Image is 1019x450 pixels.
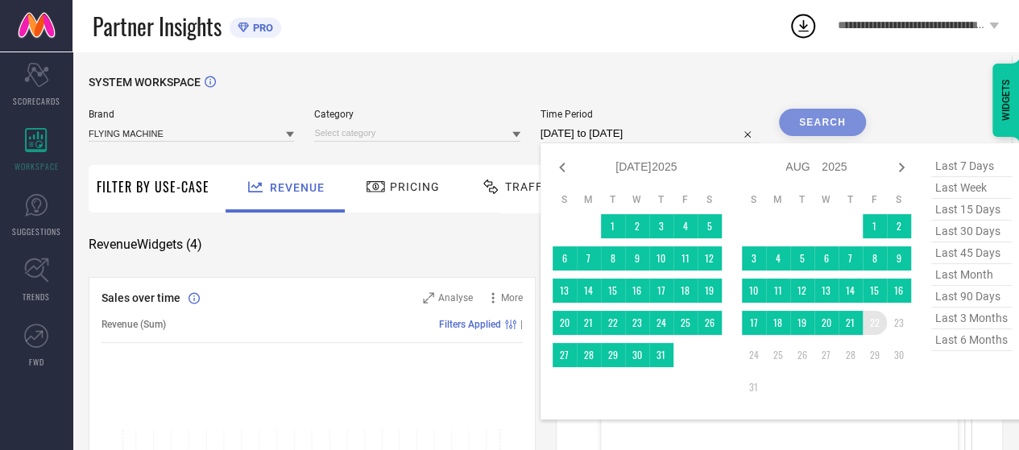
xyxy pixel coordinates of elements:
td: Thu Aug 28 2025 [839,343,863,367]
span: Revenue (Sum) [101,319,166,330]
td: Mon Jul 07 2025 [577,246,601,270]
td: Fri Jul 11 2025 [673,246,698,270]
td: Fri Aug 08 2025 [863,246,887,270]
span: More [501,292,523,303]
th: Monday [766,193,790,206]
td: Mon Jul 14 2025 [577,279,601,303]
td: Thu Jul 17 2025 [649,279,673,303]
div: Previous month [553,158,572,177]
td: Thu Jul 31 2025 [649,343,673,367]
span: WORKSPACE [14,160,59,172]
td: Tue Jul 08 2025 [601,246,625,270]
td: Mon Jul 21 2025 [577,311,601,335]
span: last 7 days [931,155,1012,177]
td: Wed Aug 06 2025 [814,246,839,270]
th: Wednesday [625,193,649,206]
td: Mon Aug 04 2025 [766,246,790,270]
td: Thu Aug 14 2025 [839,279,863,303]
th: Friday [673,193,698,206]
span: FWD [29,356,44,368]
th: Thursday [649,193,673,206]
span: last month [931,264,1012,286]
span: Pricing [390,180,440,193]
span: Traffic [505,180,555,193]
th: Saturday [887,193,911,206]
td: Mon Jul 28 2025 [577,343,601,367]
td: Thu Jul 24 2025 [649,311,673,335]
td: Wed Aug 13 2025 [814,279,839,303]
span: PRO [249,22,273,34]
span: last week [931,177,1012,199]
th: Thursday [839,193,863,206]
td: Fri Aug 15 2025 [863,279,887,303]
th: Saturday [698,193,722,206]
td: Sat Aug 09 2025 [887,246,911,270]
div: Open download list [789,11,818,40]
td: Sun Aug 10 2025 [742,279,766,303]
span: last 15 days [931,199,1012,221]
td: Sun Jul 13 2025 [553,279,577,303]
td: Tue Aug 05 2025 [790,246,814,270]
span: | [520,319,523,330]
td: Fri Jul 04 2025 [673,214,698,238]
td: Tue Jul 22 2025 [601,311,625,335]
td: Fri Jul 25 2025 [673,311,698,335]
span: SCORECARDS [13,95,60,107]
td: Wed Aug 20 2025 [814,311,839,335]
input: Select time period [541,124,759,143]
span: Revenue Widgets ( 4 ) [89,237,202,253]
td: Tue Jul 29 2025 [601,343,625,367]
td: Wed Jul 02 2025 [625,214,649,238]
span: last 30 days [931,221,1012,242]
span: Analyse [438,292,473,303]
span: last 3 months [931,308,1012,329]
th: Sunday [553,193,577,206]
input: Select category [314,125,520,142]
span: Revenue [270,181,325,194]
span: last 6 months [931,329,1012,351]
td: Tue Jul 15 2025 [601,279,625,303]
td: Wed Jul 16 2025 [625,279,649,303]
td: Sat Jul 12 2025 [698,246,722,270]
td: Sat Aug 02 2025 [887,214,911,238]
td: Thu Aug 21 2025 [839,311,863,335]
span: last 90 days [931,286,1012,308]
td: Sat Jul 05 2025 [698,214,722,238]
td: Sun Jul 06 2025 [553,246,577,270]
td: Thu Jul 03 2025 [649,214,673,238]
td: Wed Jul 30 2025 [625,343,649,367]
span: TRENDS [23,291,50,303]
th: Monday [577,193,601,206]
span: last 45 days [931,242,1012,264]
td: Sat Aug 16 2025 [887,279,911,303]
th: Tuesday [601,193,625,206]
div: Next month [892,158,911,177]
td: Mon Aug 18 2025 [766,311,790,335]
th: Wednesday [814,193,839,206]
svg: Zoom [423,292,434,303]
td: Sat Aug 23 2025 [887,311,911,335]
th: Friday [863,193,887,206]
td: Tue Aug 26 2025 [790,343,814,367]
td: Wed Aug 27 2025 [814,343,839,367]
td: Sun Aug 17 2025 [742,311,766,335]
td: Sun Jul 20 2025 [553,311,577,335]
th: Sunday [742,193,766,206]
span: Time Period [541,109,759,120]
td: Fri Aug 29 2025 [863,343,887,367]
td: Sat Jul 19 2025 [698,279,722,303]
td: Tue Aug 12 2025 [790,279,814,303]
td: Mon Aug 11 2025 [766,279,790,303]
span: Partner Insights [93,10,222,43]
span: Category [314,109,520,120]
span: Brand [89,109,294,120]
td: Fri Jul 18 2025 [673,279,698,303]
td: Sun Aug 24 2025 [742,343,766,367]
td: Fri Aug 22 2025 [863,311,887,335]
td: Thu Aug 07 2025 [839,246,863,270]
span: SUGGESTIONS [12,225,61,237]
td: Sat Jul 26 2025 [698,311,722,335]
span: Filters Applied [439,319,501,330]
td: Sun Aug 03 2025 [742,246,766,270]
td: Tue Aug 19 2025 [790,311,814,335]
